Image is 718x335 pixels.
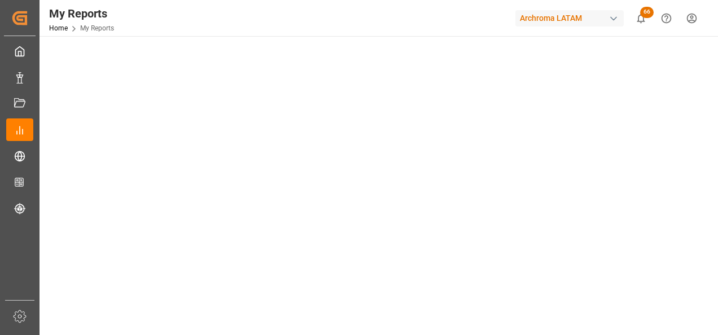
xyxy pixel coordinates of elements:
[628,6,654,31] button: show 66 new notifications
[515,10,624,27] div: Archroma LATAM
[654,6,679,31] button: Help Center
[515,7,628,29] button: Archroma LATAM
[49,5,114,22] div: My Reports
[49,24,68,32] a: Home
[640,7,654,18] span: 66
